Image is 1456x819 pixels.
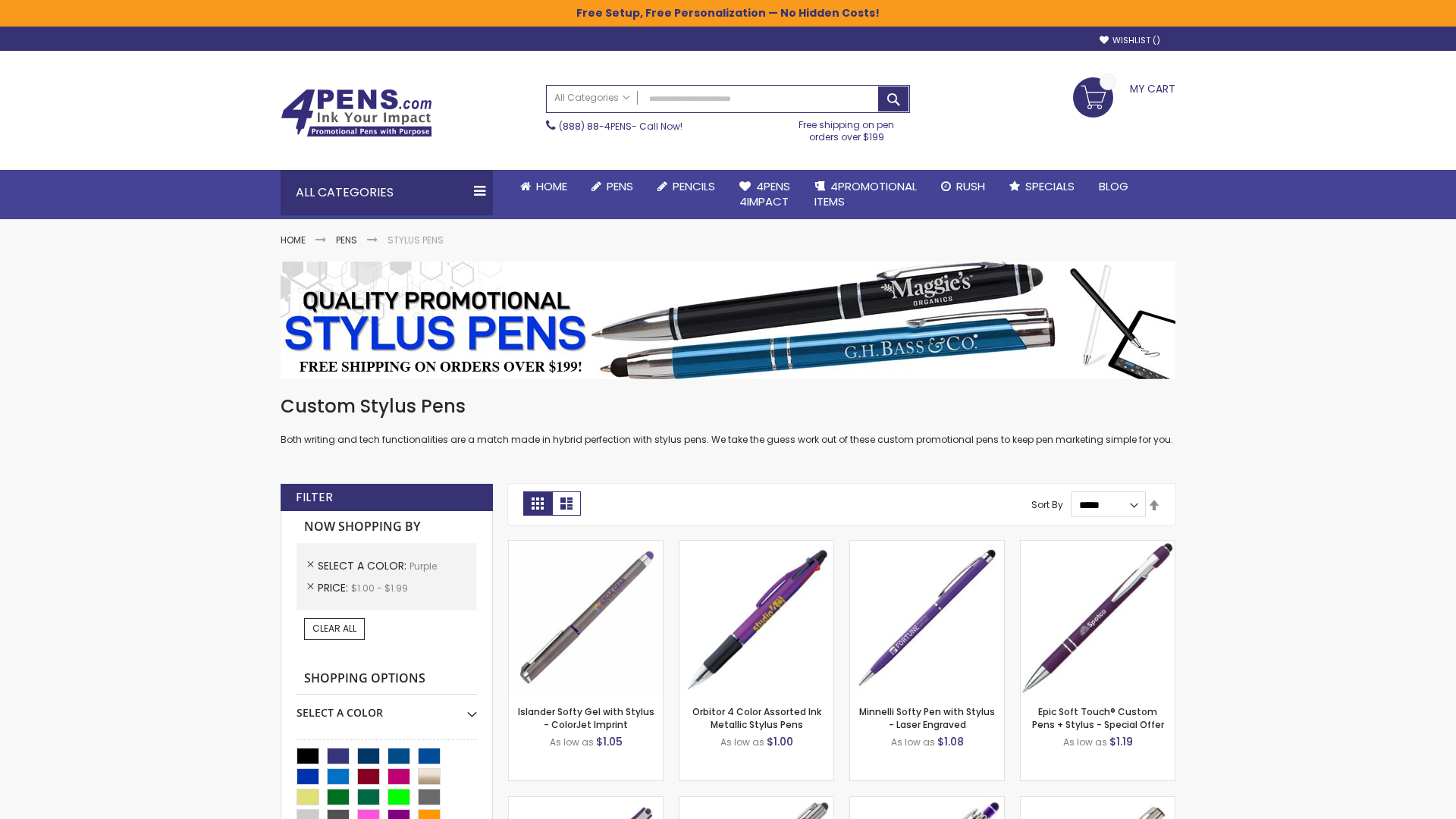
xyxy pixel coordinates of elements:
[679,541,833,695] img: Orbitor 4 Color Assorted Ink Metallic Stylus Pens-Purple
[727,170,802,219] a: 4Pens4impact
[550,736,594,748] span: As low as
[281,89,432,137] img: 4Pens Custom Pens and Promotional Products
[1100,35,1160,46] a: Wishlist
[692,705,821,730] a: Orbitor 4 Color Assorted Ink Metallic Stylus Pens
[720,736,764,748] span: As low as
[281,234,306,246] a: Home
[1032,705,1164,730] a: Epic Soft Touch® Custom Pens + Stylus - Special Offer
[336,234,357,246] a: Pens
[1021,540,1175,553] a: 4P-MS8B-Purple
[1021,796,1175,809] a: Tres-Chic Touch Pen - Standard Laser-Purple
[409,560,437,573] span: Purple
[281,394,1175,419] h1: Custom Stylus Pens
[645,170,727,203] a: Pencils
[559,120,632,133] a: (888) 88-4PENS
[679,796,833,809] a: Tres-Chic with Stylus Metal Pen - Standard Laser-Purple
[739,178,790,209] span: 4Pens 4impact
[850,540,1004,553] a: Minnelli Softy Pen with Stylus - Laser Engraved-Purple
[554,92,630,104] span: All Categories
[579,170,645,203] a: Pens
[297,511,477,543] strong: Now Shopping by
[1099,178,1128,194] span: Blog
[318,580,351,595] span: Price
[281,394,1175,447] div: Both writing and tech functionalities are a match made in hybrid perfection with stylus pens. We ...
[673,178,715,194] span: Pencils
[318,558,409,573] span: Select A Color
[547,86,638,111] a: All Categories
[802,170,929,219] a: 4PROMOTIONALITEMS
[559,120,682,133] span: - Call Now!
[297,695,477,720] div: Select A Color
[1087,170,1141,203] a: Blog
[351,582,408,595] span: $1.00 - $1.99
[304,618,365,639] a: Clear All
[388,234,444,246] strong: Stylus Pens
[312,622,356,635] span: Clear All
[859,705,995,730] a: Minnelli Softy Pen with Stylus - Laser Engraved
[281,262,1175,379] img: Stylus Pens
[518,705,654,730] a: Islander Softy Gel with Stylus - ColorJet Imprint
[850,541,1004,695] img: Minnelli Softy Pen with Stylus - Laser Engraved-Purple
[937,734,964,749] span: $1.08
[783,113,911,143] div: Free shipping on pen orders over $199
[536,178,567,194] span: Home
[814,178,917,209] span: 4PROMOTIONAL ITEMS
[509,541,663,695] img: Islander Softy Gel with Stylus - ColorJet Imprint-Purple
[1021,541,1175,695] img: 4P-MS8B-Purple
[679,540,833,553] a: Orbitor 4 Color Assorted Ink Metallic Stylus Pens-Purple
[956,178,985,194] span: Rush
[281,170,493,215] div: All Categories
[297,663,477,695] strong: Shopping Options
[596,734,623,749] span: $1.05
[997,170,1087,203] a: Specials
[509,796,663,809] a: Avendale Velvet Touch Stylus Gel Pen-Purple
[1109,734,1133,749] span: $1.19
[929,170,997,203] a: Rush
[296,489,333,506] strong: Filter
[1031,498,1063,511] label: Sort By
[891,736,935,748] span: As low as
[508,170,579,203] a: Home
[1063,736,1107,748] span: As low as
[509,540,663,553] a: Islander Softy Gel with Stylus - ColorJet Imprint-Purple
[523,491,552,516] strong: Grid
[850,796,1004,809] a: Phoenix Softy with Stylus Pen - Laser-Purple
[607,178,633,194] span: Pens
[767,734,793,749] span: $1.00
[1025,178,1075,194] span: Specials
